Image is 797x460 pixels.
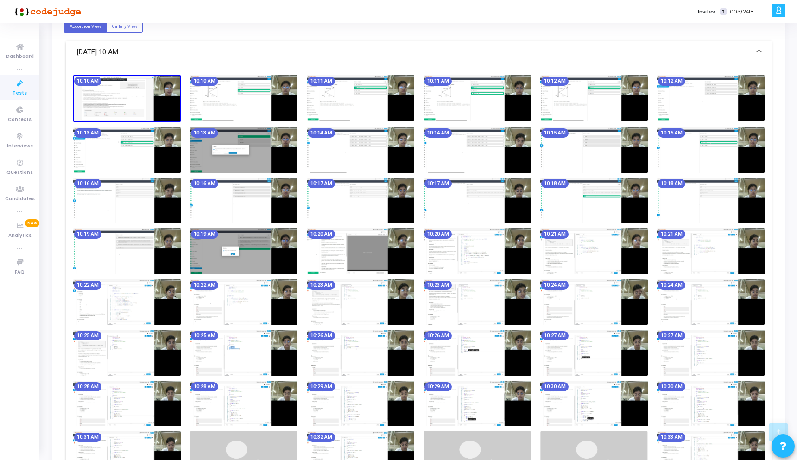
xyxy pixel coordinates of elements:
[13,89,27,97] span: Tests
[657,178,765,223] img: screenshot-1754974130095.jpeg
[66,41,772,64] mat-expansion-panel-header: [DATE] 10 AM
[64,20,107,33] label: Accordion View
[658,433,685,442] mat-chip: 10:33 AM
[540,279,648,325] img: screenshot-1754974460293.jpeg
[7,142,33,150] span: Interviews
[73,75,181,122] img: screenshot-1754973620078.jpeg
[657,127,765,172] img: screenshot-1754973950088.jpeg
[424,179,452,188] mat-chip: 10:17 AM
[658,230,685,239] mat-chip: 10:21 AM
[424,230,452,239] mat-chip: 10:20 AM
[191,281,218,290] mat-chip: 10:22 AM
[25,219,39,227] span: New
[658,179,685,188] mat-chip: 10:18 AM
[73,279,181,325] img: screenshot-1754974340071.jpeg
[190,279,297,325] img: screenshot-1754974370062.jpeg
[728,8,754,16] span: 1003/2418
[540,330,648,375] img: screenshot-1754974639853.jpeg
[74,433,101,442] mat-chip: 10:31 AM
[190,178,297,223] img: screenshot-1754974010515.jpeg
[8,116,32,124] span: Contests
[191,179,218,188] mat-chip: 10:16 AM
[657,228,765,274] img: screenshot-1754974310071.jpeg
[190,330,297,375] img: screenshot-1754974550076.jpeg
[74,128,101,138] mat-chip: 10:13 AM
[12,2,81,21] img: logo
[540,228,648,274] img: screenshot-1754974280055.jpeg
[540,178,648,223] img: screenshot-1754974100094.jpeg
[424,127,531,172] img: screenshot-1754973890046.jpeg
[190,381,297,426] img: screenshot-1754974730077.jpeg
[8,232,32,240] span: Analytics
[658,128,685,138] mat-chip: 10:15 AM
[73,178,181,223] img: screenshot-1754973980079.jpeg
[307,178,414,223] img: screenshot-1754974039788.jpeg
[541,128,569,138] mat-chip: 10:15 AM
[540,75,648,121] img: screenshot-1754973740058.jpeg
[541,382,569,391] mat-chip: 10:30 AM
[307,127,414,172] img: screenshot-1754973860080.jpeg
[424,381,531,426] img: screenshot-1754974789925.jpeg
[657,381,765,426] img: screenshot-1754974850080.jpeg
[308,128,335,138] mat-chip: 10:14 AM
[73,127,181,172] img: screenshot-1754973800092.jpeg
[541,230,569,239] mat-chip: 10:21 AM
[74,77,101,86] mat-chip: 10:10 AM
[657,330,765,375] img: screenshot-1754974669877.jpeg
[540,381,648,426] img: screenshot-1754974820042.jpeg
[541,331,569,340] mat-chip: 10:27 AM
[424,330,531,375] img: screenshot-1754974610069.jpeg
[5,195,35,203] span: Candidates
[424,281,452,290] mat-chip: 10:23 AM
[658,331,685,340] mat-chip: 10:27 AM
[15,268,25,276] span: FAQ
[308,281,335,290] mat-chip: 10:23 AM
[307,330,414,375] img: screenshot-1754974580097.jpeg
[308,77,335,86] mat-chip: 10:11 AM
[658,281,685,290] mat-chip: 10:24 AM
[424,75,531,121] img: screenshot-1754973710108.jpeg
[658,77,685,86] mat-chip: 10:12 AM
[106,20,143,33] label: Gallery View
[657,279,765,325] img: screenshot-1754974490093.jpeg
[424,228,531,274] img: screenshot-1754974250070.jpeg
[191,77,218,86] mat-chip: 10:10 AM
[190,228,297,274] img: screenshot-1754974190098.jpeg
[191,230,218,239] mat-chip: 10:19 AM
[657,75,765,121] img: screenshot-1754973770089.jpeg
[308,230,335,239] mat-chip: 10:20 AM
[308,382,335,391] mat-chip: 10:29 AM
[307,381,414,426] img: screenshot-1754974760088.jpeg
[541,179,569,188] mat-chip: 10:18 AM
[191,382,218,391] mat-chip: 10:28 AM
[424,279,531,325] img: screenshot-1754974430085.jpeg
[658,382,685,391] mat-chip: 10:30 AM
[720,8,726,15] span: T
[6,169,33,177] span: Questions
[424,382,452,391] mat-chip: 10:29 AM
[424,128,452,138] mat-chip: 10:14 AM
[307,228,414,274] img: screenshot-1754974220072.jpeg
[308,331,335,340] mat-chip: 10:26 AM
[77,47,750,57] mat-panel-title: [DATE] 10 AM
[74,331,101,340] mat-chip: 10:25 AM
[698,8,716,16] label: Invites:
[73,228,181,274] img: screenshot-1754974160089.jpeg
[424,331,452,340] mat-chip: 10:26 AM
[73,330,181,375] img: screenshot-1754974520080.jpeg
[190,127,297,172] img: screenshot-1754973830059.jpeg
[307,279,414,325] img: screenshot-1754974400078.jpeg
[308,179,335,188] mat-chip: 10:17 AM
[191,128,218,138] mat-chip: 10:13 AM
[74,281,101,290] mat-chip: 10:22 AM
[74,382,101,391] mat-chip: 10:28 AM
[74,179,101,188] mat-chip: 10:16 AM
[190,75,297,121] img: screenshot-1754973650088.jpeg
[541,281,569,290] mat-chip: 10:24 AM
[73,381,181,426] img: screenshot-1754974699878.jpeg
[6,53,34,61] span: Dashboard
[74,230,101,239] mat-chip: 10:19 AM
[541,77,569,86] mat-chip: 10:12 AM
[424,178,531,223] img: screenshot-1754974070090.jpeg
[307,75,414,121] img: screenshot-1754973680007.jpeg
